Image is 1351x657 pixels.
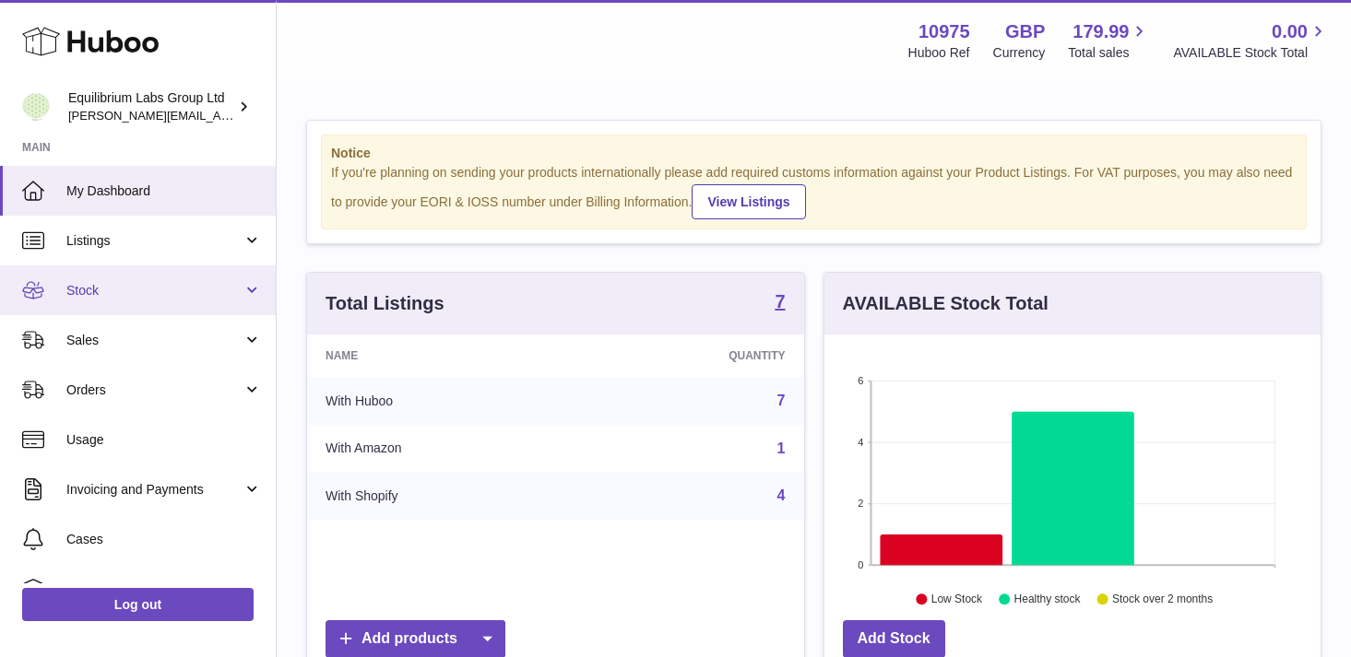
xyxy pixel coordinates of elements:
[1112,592,1213,605] text: Stock over 2 months
[22,588,254,621] a: Log out
[930,592,982,605] text: Low Stock
[775,292,785,314] a: 7
[777,487,786,503] a: 4
[66,381,243,399] span: Orders
[66,481,243,499] span: Invoicing and Payments
[993,44,1046,62] div: Currency
[858,375,863,386] text: 6
[331,164,1297,219] div: If you're planning on sending your products internationally please add required customs informati...
[331,145,1297,162] strong: Notice
[307,377,579,425] td: With Huboo
[1272,19,1308,44] span: 0.00
[66,182,262,200] span: My Dashboard
[858,559,863,570] text: 0
[22,93,50,121] img: h.woodrow@theliverclinic.com
[775,292,785,311] strong: 7
[1173,19,1329,62] a: 0.00 AVAILABLE Stock Total
[777,393,786,408] a: 7
[692,184,805,219] a: View Listings
[777,440,786,456] a: 1
[66,332,243,349] span: Sales
[307,334,579,377] th: Name
[66,581,262,598] span: Channels
[307,425,579,473] td: With Amazon
[1068,19,1150,62] a: 179.99 Total sales
[66,431,262,449] span: Usage
[843,291,1049,316] h3: AVAILABLE Stock Total
[66,531,262,548] span: Cases
[579,334,804,377] th: Quantity
[858,437,863,448] text: 4
[1005,19,1045,44] strong: GBP
[66,282,243,299] span: Stock
[326,291,444,316] h3: Total Listings
[1073,19,1129,44] span: 179.99
[307,472,579,520] td: With Shopify
[1013,592,1081,605] text: Healthy stock
[908,44,970,62] div: Huboo Ref
[918,19,970,44] strong: 10975
[68,108,370,123] span: [PERSON_NAME][EMAIL_ADDRESS][DOMAIN_NAME]
[858,498,863,509] text: 2
[1068,44,1150,62] span: Total sales
[66,232,243,250] span: Listings
[68,89,234,124] div: Equilibrium Labs Group Ltd
[1173,44,1329,62] span: AVAILABLE Stock Total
